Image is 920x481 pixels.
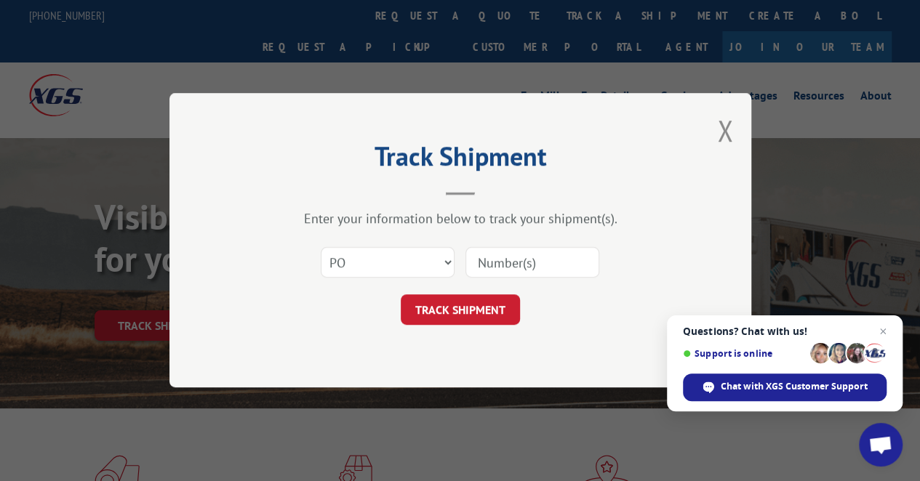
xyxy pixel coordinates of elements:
[242,211,679,227] div: Enter your information below to track your shipment(s).
[242,146,679,174] h2: Track Shipment
[721,380,868,393] span: Chat with XGS Customer Support
[717,111,733,150] button: Close modal
[859,423,903,466] div: Open chat
[683,326,887,337] span: Questions? Chat with us!
[683,373,887,401] div: Chat with XGS Customer Support
[874,323,892,340] span: Close chat
[683,348,805,359] span: Support is online
[465,248,599,278] input: Number(s)
[401,295,520,326] button: TRACK SHIPMENT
